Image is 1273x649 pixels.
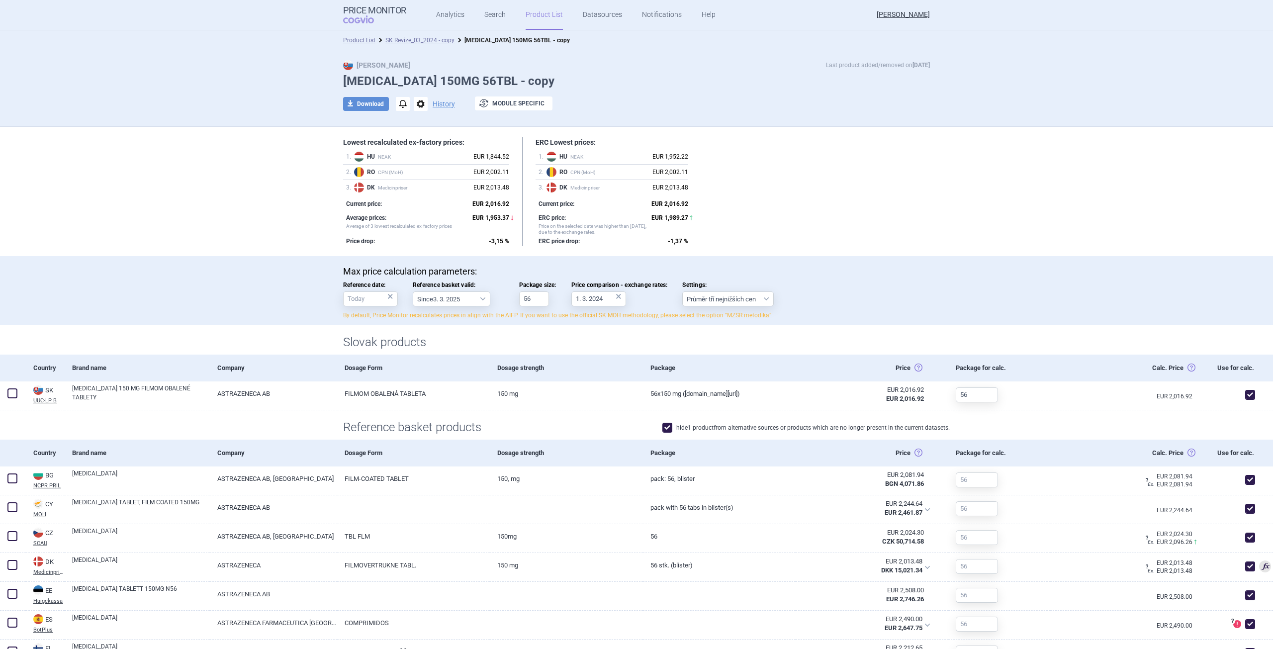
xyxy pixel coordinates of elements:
strong: DK [367,184,377,191]
strong: EUR 2,461.87 [885,509,922,516]
li: Product List [343,35,375,45]
span: ? [1144,535,1150,541]
span: Used for calculation [1259,560,1271,572]
h1: Lowest recalculated ex-factory prices: [343,138,509,147]
a: [MEDICAL_DATA] TABLETT 150MG N56 [72,584,210,602]
input: Reference date:× [343,291,398,306]
a: 150 mg [490,553,642,577]
strong: ERC price: [539,214,566,221]
div: Package for calc. [948,355,1050,381]
a: FILMOVERTRUKNE TABL. [337,553,490,577]
h1: Slovak products [343,335,930,350]
button: History [433,100,455,107]
small: Price on the selected date was higher than [DATE], due to the exchange rates. [539,223,646,235]
a: Product List [343,37,375,44]
abbr: MZSR metodika [803,615,922,633]
strong: EUR 2,016.92 [651,200,688,207]
h1: Reference basket products [343,420,930,435]
img: Denmark [546,183,556,192]
a: ASTRAZENECA AB [210,381,337,406]
div: EUR 2,081.94 [1148,479,1195,489]
span: NEAK [367,154,468,160]
span: Reference date: [343,281,398,288]
div: Brand name [65,355,210,381]
p: Max price calculation parameters: [343,266,930,277]
abbr: UUC-LP B [33,398,65,403]
strong: Price drop: [346,238,375,245]
strong: Current price: [346,200,382,207]
a: [MEDICAL_DATA] [72,527,210,545]
span: Settings: [682,281,774,288]
div: EUR 2,013.48 [652,183,688,192]
div: EUR 2,096.26 [1148,537,1195,547]
abbr: Nájdená cena bez DPH a OP lekárne [803,499,922,517]
input: 56 [956,387,998,402]
div: Package [643,355,796,381]
img: Czech Republic [33,528,43,538]
a: CZCZSCAU [26,527,65,546]
strong: -3,15 % [489,238,509,245]
img: Bulgaria [33,470,43,480]
span: Ex. [1148,481,1155,487]
select: Reference basket valid: [413,291,490,306]
div: EUR 2,508.00 [803,586,924,595]
a: CYCYMOH [26,498,65,517]
a: SK Revize_03_2024 - copy [385,37,455,44]
abbr: MOH [33,512,65,517]
div: EUR 2,002.11 [473,167,509,177]
a: EEEEHaigekassa [26,584,65,604]
div: ES [33,614,65,625]
select: Settings: [682,291,774,306]
div: Country [26,355,65,381]
div: EUR 1,952.22 [652,152,688,162]
img: Estonia [33,585,43,595]
div: Dosage strength [490,440,642,466]
img: Hungary [546,152,556,162]
strong: Average prices: [346,214,386,221]
a: 150, mg [490,466,642,491]
a: [MEDICAL_DATA] TABLET, FILM COATED 150MG [72,498,210,516]
span: 3 . [346,183,354,192]
div: EUR 2,002.11 [652,167,688,177]
strong: EUR 2,746.26 [886,595,924,603]
label: hide 1 product from alternative sources or products which are no longer present in the current da... [662,423,950,433]
span: Package size: [519,281,556,288]
strong: [PERSON_NAME] [343,61,410,69]
input: 56 [956,617,998,632]
a: [MEDICAL_DATA] [72,613,210,631]
div: Country [26,440,65,466]
li: LYNPARZA 150MG 56TBL - copy [455,35,570,45]
a: DKDKMedicinpriser [26,556,65,575]
button: Download [343,97,389,111]
img: Cyprus [33,499,43,509]
div: BG [33,470,65,481]
a: [MEDICAL_DATA] 150 MG FILMOM OBALENÉ TABLETY [72,384,210,402]
div: Calc. Price [1050,440,1195,466]
strong: EUR 1,989.27 [651,214,688,221]
div: SK [33,385,65,396]
div: Dosage strength [490,355,642,381]
h1: ERC Lowest prices: [536,138,688,147]
span: CPN (MoH) [367,169,468,176]
span: 1 . [539,152,546,162]
small: Average of 3 lowest recalculated ex-factory prices [346,223,467,235]
span: Ex. [1148,539,1155,545]
strong: EUR 2,016.92 [472,200,509,207]
a: EUR 2,490.00 [1157,623,1195,629]
abbr: Ex-Factory bez DPH zo zdroja [803,385,924,403]
a: ESESBotPlus [26,613,65,633]
strong: CZK 50,714.58 [882,538,924,545]
img: SK [343,60,353,70]
div: EUR 2,013.48 [1148,566,1195,576]
li: SK Revize_03_2024 - copy [375,35,455,45]
div: Price [796,355,948,381]
div: EE [33,585,65,596]
div: × [387,291,393,302]
abbr: MZSR metodika bez stropu marže [803,586,924,604]
img: Romania [354,167,364,177]
span: Ex. [1148,568,1155,573]
input: 56 [956,501,998,516]
div: CZ [33,528,65,539]
a: 56 stk. (blister) [643,553,796,577]
a: COMPRIMIDOS [337,611,490,635]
